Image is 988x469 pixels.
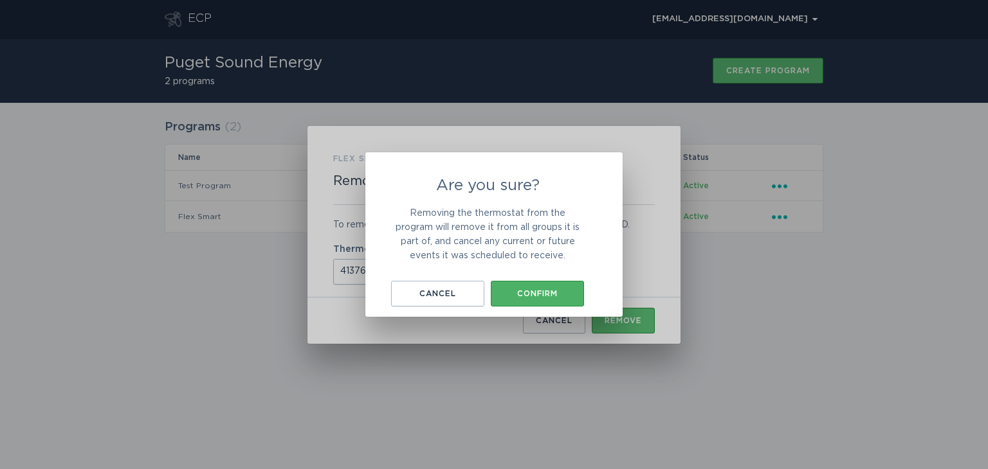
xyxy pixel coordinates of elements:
[365,152,623,317] div: Are you sure?
[391,178,584,193] h2: Are you sure?
[497,290,578,297] div: Confirm
[391,206,584,263] p: Removing the thermostat from the program will remove it from all groups it is part of, and cancel...
[391,281,484,306] button: Cancel
[398,290,478,297] div: Cancel
[491,281,584,306] button: Confirm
